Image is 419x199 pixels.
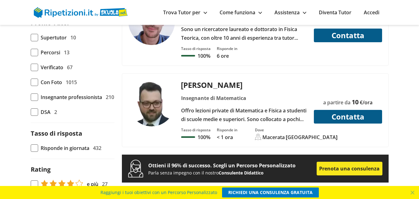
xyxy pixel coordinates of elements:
[128,80,175,126] img: tutor a Macerata Campania - Vincenzo
[34,8,128,15] a: logo Skuola.net | Ripetizioni.it
[217,127,238,133] div: Risponde in
[198,52,210,59] p: 100%
[255,127,338,133] div: Dove
[219,170,264,176] span: Consulente Didattico
[41,48,60,57] span: Percorsi
[148,170,317,176] p: Parla senza impegno con il nostro
[198,134,210,141] p: 100%
[93,144,101,152] span: 432
[66,78,77,87] span: 1015
[34,7,128,18] img: logo Skuola.net | Ripetizioni.it
[41,108,51,116] span: DSA
[360,99,372,106] span: €/ora
[274,9,306,16] a: Assistenza
[323,99,350,106] span: a partire da
[54,108,57,116] span: 2
[352,98,359,106] span: 10
[148,161,317,170] p: Ottieni il 96% di successo. Scegli un Percorso Personalizzato
[31,165,51,174] label: Rating
[217,134,238,141] p: < 1 ora
[262,134,338,141] div: Macerata [GEOGRAPHIC_DATA]
[181,127,211,133] div: Tasso di risposta
[319,9,351,16] a: Diventa Tutor
[87,180,98,188] span: e più
[100,188,217,197] span: Raggiungi i tuoi obiettivi con un Percorso Personalizzato
[31,129,82,138] label: Tasso di risposta
[163,9,207,16] a: Trova Tutor per
[41,144,89,152] span: Risponde in giornata
[220,9,262,16] a: Come funziona
[106,93,114,102] span: 210
[67,63,73,72] span: 67
[179,94,310,102] div: Insegnante di Matematica
[217,46,238,51] div: Risponde in
[179,106,310,124] div: Offro lezioni private di Matematica e Fisica a studenti di scuole medie e superiori. Sono colloca...
[128,160,143,178] img: prenota una consulenza
[314,110,382,124] button: Contatta
[314,29,382,42] button: Contatta
[64,48,69,57] span: 13
[181,46,211,51] div: Tasso di risposta
[179,25,310,42] div: Sono un ricercatore laureato e dottorato in Fisica Teorica, con oltre 10 anni di esperienza tra t...
[41,63,63,72] span: Verificato
[217,52,238,59] p: 6 ore
[222,188,319,197] a: RICHIEDI UNA CONSULENZA GRATUITA
[364,9,379,16] a: Accedi
[102,180,108,188] span: 27
[41,180,83,187] img: tasso di risposta 4+
[41,78,62,87] span: Con Foto
[179,80,310,90] div: [PERSON_NAME]
[70,33,76,42] span: 10
[41,33,67,42] span: Supertutor
[317,162,382,175] a: Prenota una consulenza
[41,93,102,102] span: Insegnante professionista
